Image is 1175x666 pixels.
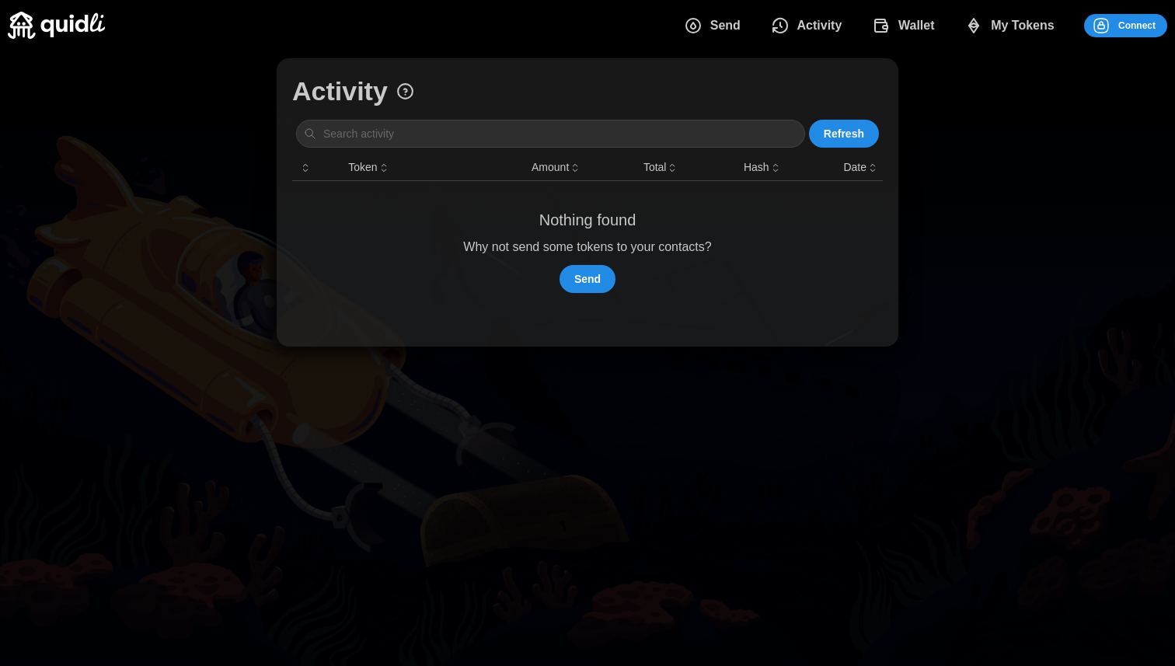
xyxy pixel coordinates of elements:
button: Date [843,159,879,176]
button: Total [643,159,679,176]
button: Token [348,159,389,176]
p: Token [348,159,377,176]
span: Connect [1118,15,1156,37]
span: My Tokens [991,10,1055,41]
span: Refresh [824,120,864,147]
button: Hash [744,159,782,176]
button: My Tokens [953,9,1072,42]
button: Send [671,9,758,42]
img: Quidli [8,12,105,39]
button: Send [560,265,615,293]
p: Total [643,159,667,176]
button: Connect [1084,14,1167,37]
span: Send [710,10,741,41]
span: Wallet [898,10,935,41]
p: Hash [744,159,769,176]
input: Search activity [296,120,805,148]
h1: Nothing found [539,210,636,230]
button: Activity [758,9,859,42]
span: Send [574,266,601,292]
p: Why not send some tokens to your contacts? [463,238,711,257]
button: Wallet [859,9,952,42]
span: Activity [797,10,842,41]
p: Amount [532,159,569,176]
h1: Activity [292,74,388,108]
p: Date [843,159,866,176]
button: Amount [532,159,581,176]
button: Refresh [809,120,879,148]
